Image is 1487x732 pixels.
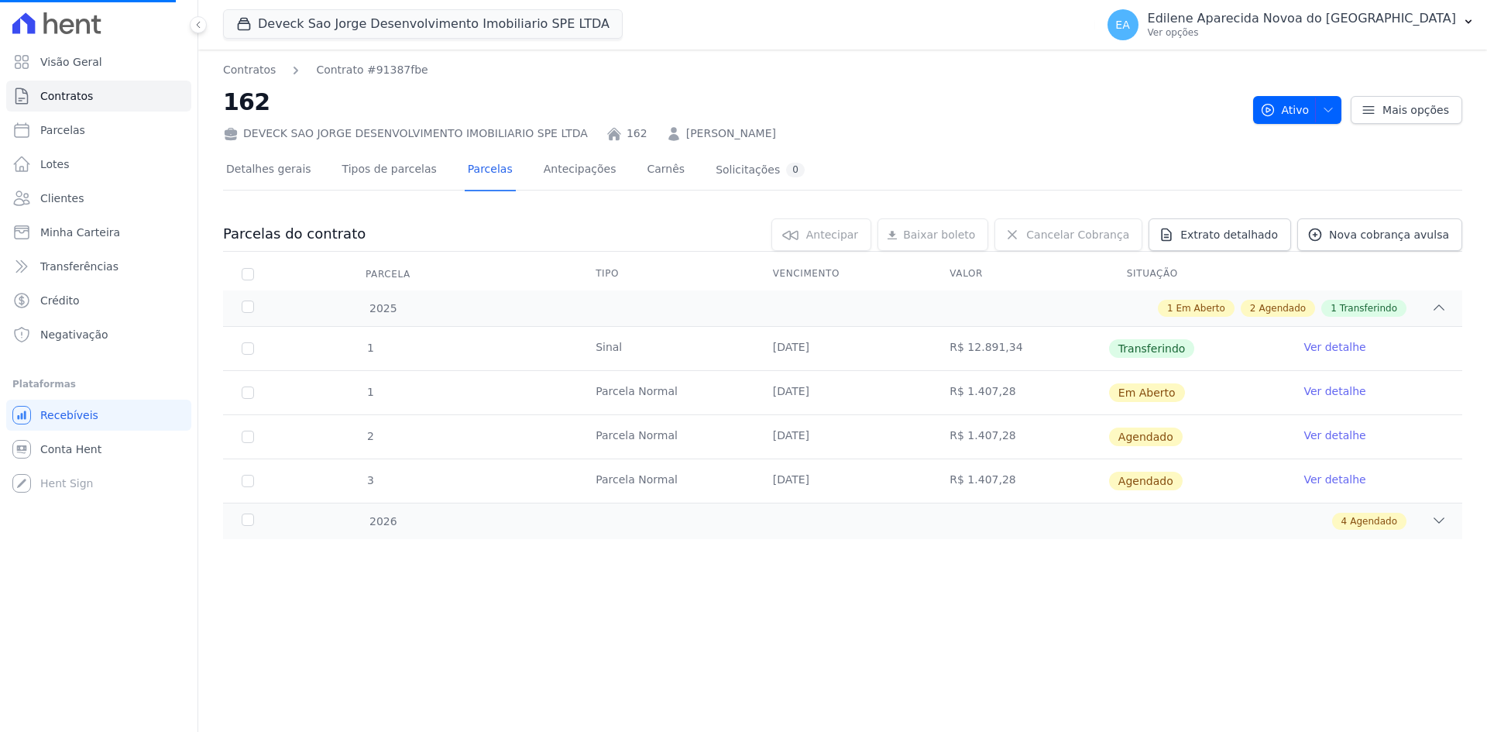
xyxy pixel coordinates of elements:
[754,459,932,503] td: [DATE]
[713,150,808,191] a: Solicitações0
[40,442,101,457] span: Conta Hent
[1341,514,1348,528] span: 4
[577,258,754,290] th: Tipo
[366,342,374,354] span: 1
[1303,339,1365,355] a: Ver detalhe
[1115,19,1129,30] span: EA
[1260,96,1310,124] span: Ativo
[223,62,428,78] nav: Breadcrumb
[627,125,647,142] a: 162
[1340,301,1397,315] span: Transferindo
[6,183,191,214] a: Clientes
[644,150,688,191] a: Carnês
[40,407,98,423] span: Recebíveis
[347,259,429,290] div: Parcela
[1167,301,1173,315] span: 1
[931,327,1108,370] td: R$ 12.891,34
[577,327,754,370] td: Sinal
[223,62,1241,78] nav: Breadcrumb
[223,225,366,243] h3: Parcelas do contrato
[1253,96,1342,124] button: Ativo
[40,191,84,206] span: Clientes
[6,81,191,112] a: Contratos
[1351,96,1462,124] a: Mais opções
[931,371,1108,414] td: R$ 1.407,28
[40,122,85,138] span: Parcelas
[1329,227,1449,242] span: Nova cobrança avulsa
[1095,3,1487,46] button: EA Edilene Aparecida Novoa do [GEOGRAPHIC_DATA] Ver opções
[1350,514,1397,528] span: Agendado
[577,459,754,503] td: Parcela Normal
[686,125,776,142] a: [PERSON_NAME]
[1259,301,1306,315] span: Agendado
[6,285,191,316] a: Crédito
[1109,428,1183,446] span: Agendado
[366,474,374,486] span: 3
[786,163,805,177] div: 0
[6,251,191,282] a: Transferências
[1149,218,1291,251] a: Extrato detalhado
[223,84,1241,119] h2: 162
[242,431,254,443] input: default
[12,375,185,393] div: Plataformas
[931,415,1108,459] td: R$ 1.407,28
[1176,301,1225,315] span: Em Aberto
[1250,301,1256,315] span: 2
[716,163,805,177] div: Solicitações
[40,54,102,70] span: Visão Geral
[242,342,254,355] input: Só é possível selecionar pagamentos em aberto
[1180,227,1278,242] span: Extrato detalhado
[40,259,118,274] span: Transferências
[577,371,754,414] td: Parcela Normal
[1303,472,1365,487] a: Ver detalhe
[1148,11,1456,26] p: Edilene Aparecida Novoa do [GEOGRAPHIC_DATA]
[754,258,932,290] th: Vencimento
[339,150,440,191] a: Tipos de parcelas
[1108,258,1286,290] th: Situação
[541,150,620,191] a: Antecipações
[40,327,108,342] span: Negativação
[931,258,1108,290] th: Valor
[1109,383,1185,402] span: Em Aberto
[6,400,191,431] a: Recebíveis
[754,415,932,459] td: [DATE]
[6,115,191,146] a: Parcelas
[577,415,754,459] td: Parcela Normal
[242,475,254,487] input: default
[223,125,588,142] div: DEVECK SAO JORGE DESENVOLVIMENTO IMOBILIARIO SPE LTDA
[40,156,70,172] span: Lotes
[223,62,276,78] a: Contratos
[242,387,254,399] input: default
[6,46,191,77] a: Visão Geral
[6,319,191,350] a: Negativação
[223,9,623,39] button: Deveck Sao Jorge Desenvolvimento Imobiliario SPE LTDA
[223,150,314,191] a: Detalhes gerais
[1331,301,1337,315] span: 1
[40,88,93,104] span: Contratos
[316,62,428,78] a: Contrato #91387fbe
[1382,102,1449,118] span: Mais opções
[465,150,516,191] a: Parcelas
[40,293,80,308] span: Crédito
[1303,428,1365,443] a: Ver detalhe
[1148,26,1456,39] p: Ver opções
[366,386,374,398] span: 1
[366,430,374,442] span: 2
[1297,218,1462,251] a: Nova cobrança avulsa
[1109,472,1183,490] span: Agendado
[754,371,932,414] td: [DATE]
[6,434,191,465] a: Conta Hent
[6,149,191,180] a: Lotes
[931,459,1108,503] td: R$ 1.407,28
[1303,383,1365,399] a: Ver detalhe
[40,225,120,240] span: Minha Carteira
[6,217,191,248] a: Minha Carteira
[1109,339,1195,358] span: Transferindo
[754,327,932,370] td: [DATE]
